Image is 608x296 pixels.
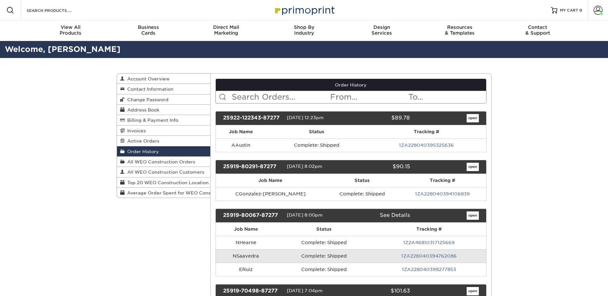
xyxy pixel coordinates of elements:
[216,236,276,249] td: NHearne
[125,159,195,164] span: All WEO Construction Orders
[343,24,421,30] span: Design
[408,91,486,103] input: To...
[218,114,287,122] div: 25922-122343-87277
[216,125,266,138] th: Job Name
[117,74,211,84] a: Account Overview
[346,163,415,171] div: $90.15
[117,177,211,188] a: Top 20 WEO Construction Location Order
[117,95,211,105] a: Change Password
[216,263,276,276] td: ERuiz
[218,163,287,171] div: 25919-80291-87277
[32,24,110,36] div: Products
[467,287,479,295] a: open
[325,187,399,201] td: Complete: Shipped
[415,191,470,196] a: 1ZA228040394106839
[380,212,410,218] a: See Details
[499,24,577,36] div: & Support
[125,169,204,175] span: All WEO Construction Customers
[125,76,170,81] span: Account Overview
[125,86,173,92] span: Contact Information
[346,114,415,122] div: $89.78
[125,97,169,102] span: Change Password
[216,138,266,152] td: AAustin
[117,188,211,198] a: Average Order Spent for WEO Construction
[117,157,211,167] a: All WEO Construction Orders
[265,21,343,41] a: Shop ByIndustry
[343,24,421,36] div: Services
[187,21,265,41] a: Direct MailMarketing
[272,3,336,17] img: Primoprint
[276,249,372,263] td: Complete: Shipped
[117,115,211,125] a: Billing & Payment Info
[560,8,578,13] span: MY CART
[467,163,479,171] a: open
[216,223,276,236] th: Job Name
[216,249,276,263] td: NSaavedra
[266,125,367,138] th: Status
[287,115,324,120] span: [DATE] 12:23pm
[343,21,421,41] a: DesignServices
[125,128,146,133] span: Invoices
[499,21,577,41] a: Contact& Support
[109,24,187,30] span: Business
[125,118,178,123] span: Billing & Payment Info
[216,174,325,187] th: Job Name
[125,149,159,154] span: Order History
[265,24,343,30] span: Shop By
[125,190,229,195] span: Average Order Spent for WEO Construction
[218,287,287,295] div: 25919-70498-87277
[467,211,479,220] a: open
[117,84,211,94] a: Contact Information
[117,105,211,115] a: Address Book
[421,24,499,30] span: Resources
[117,146,211,157] a: Order History
[109,21,187,41] a: BusinessCards
[125,138,159,144] span: Active Orders
[421,21,499,41] a: Resources& Templates
[187,24,265,36] div: Marketing
[125,180,224,185] span: Top 20 WEO Construction Location Order
[346,287,415,295] div: $101.63
[399,143,454,148] a: 1ZA228040395325636
[32,21,110,41] a: View AllProducts
[276,223,372,236] th: Status
[26,6,88,14] input: SEARCH PRODUCTS.....
[325,174,399,187] th: Status
[329,91,408,103] input: From...
[287,288,323,293] span: [DATE] 7:04pm
[218,211,287,220] div: 25919-80067-87277
[117,136,211,146] a: Active Orders
[125,107,159,112] span: Address Book
[399,174,486,187] th: Tracking #
[231,91,329,103] input: Search Orders...
[372,223,486,236] th: Tracking #
[579,8,582,12] span: 0
[187,24,265,30] span: Direct Mail
[287,212,323,218] span: [DATE] 8:00pm
[401,253,457,259] a: 1ZA228040394762086
[467,114,479,122] a: open
[266,138,367,152] td: Complete: Shipped
[367,125,486,138] th: Tracking #
[499,24,577,30] span: Contact
[265,24,343,36] div: Industry
[421,24,499,36] div: & Templates
[287,164,322,169] span: [DATE] 8:02pm
[216,79,486,91] a: Order History
[109,24,187,36] div: Cards
[276,236,372,249] td: Complete: Shipped
[117,126,211,136] a: Invoices
[276,263,372,276] td: Complete: Shipped
[403,240,455,245] a: 1Z2A46810317125669
[216,187,325,201] td: CGonzalez-[PERSON_NAME]
[32,24,110,30] span: View All
[117,167,211,177] a: All WEO Construction Customers
[402,267,456,272] a: 1ZA228040398277853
